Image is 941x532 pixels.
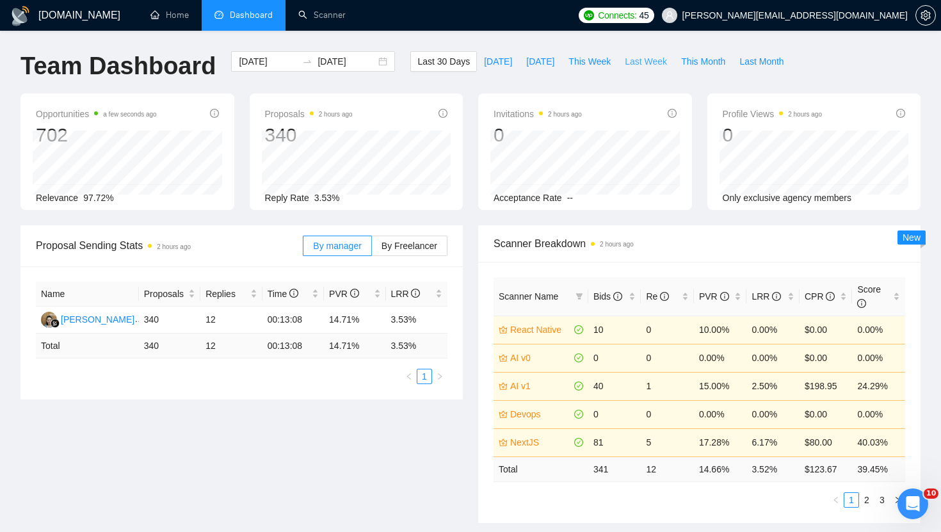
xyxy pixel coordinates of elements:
[746,428,800,456] td: 6.17%
[51,319,60,328] img: gigradar-bm.png
[903,232,921,243] span: New
[668,109,677,118] span: info-circle
[494,193,562,203] span: Acceptance Rate
[588,316,641,344] td: 10
[575,293,583,300] span: filter
[584,10,594,20] img: upwork-logo.png
[915,10,936,20] a: setting
[510,379,572,393] a: AI v1
[660,292,669,301] span: info-circle
[694,372,747,400] td: 15.00%
[681,54,725,69] span: This Month
[484,54,512,69] span: [DATE]
[510,435,572,449] a: NextJS
[800,456,853,481] td: $ 123.67
[477,51,519,72] button: [DATE]
[639,8,649,22] span: 45
[852,316,905,344] td: 0.00%
[298,10,346,20] a: searchScanner
[600,241,634,248] time: 2 hours ago
[746,316,800,344] td: 0.00%
[438,109,447,118] span: info-circle
[746,344,800,372] td: 0.00%
[800,344,853,372] td: $0.00
[588,400,641,428] td: 0
[302,56,312,67] span: swap-right
[828,492,844,508] li: Previous Page
[739,54,784,69] span: Last Month
[318,54,376,69] input: End date
[205,287,247,301] span: Replies
[772,292,781,301] span: info-circle
[302,56,312,67] span: to
[800,428,853,456] td: $80.00
[720,292,729,301] span: info-circle
[646,291,669,302] span: Re
[746,456,800,481] td: 3.52 %
[890,492,905,508] li: Next Page
[417,369,431,383] a: 1
[588,456,641,481] td: 341
[641,428,694,456] td: 5
[499,438,508,447] span: crown
[694,400,747,428] td: 0.00%
[499,291,558,302] span: Scanner Name
[265,193,309,203] span: Reply Rate
[265,106,353,122] span: Proposals
[915,5,936,26] button: setting
[573,287,586,306] span: filter
[567,193,573,203] span: --
[436,373,444,380] span: right
[150,10,189,20] a: homeHome
[641,316,694,344] td: 0
[405,373,413,380] span: left
[641,456,694,481] td: 12
[788,111,822,118] time: 2 hours ago
[230,10,273,20] span: Dashboard
[499,382,508,391] span: crown
[391,289,421,299] span: LRR
[432,369,447,384] button: right
[852,344,905,372] td: 0.00%
[494,106,582,122] span: Invitations
[924,488,938,499] span: 10
[723,193,852,203] span: Only exclusive agency members
[324,334,385,359] td: 14.71 %
[593,291,622,302] span: Bids
[874,492,890,508] li: 3
[382,241,437,251] span: By Freelancer
[588,344,641,372] td: 0
[723,123,823,147] div: 0
[239,54,297,69] input: Start date
[752,291,781,302] span: LRR
[262,334,324,359] td: 00:13:08
[510,351,572,365] a: AI v0
[732,51,791,72] button: Last Month
[411,289,420,298] span: info-circle
[319,111,353,118] time: 2 hours ago
[860,493,874,507] a: 2
[214,10,223,19] span: dashboard
[36,193,78,203] span: Relevance
[641,400,694,428] td: 0
[746,372,800,400] td: 2.50%
[386,334,448,359] td: 3.53 %
[494,236,905,252] span: Scanner Breakdown
[268,289,298,299] span: Time
[618,51,674,72] button: Last Week
[857,284,881,309] span: Score
[852,372,905,400] td: 24.29%
[857,299,866,308] span: info-circle
[613,292,622,301] span: info-circle
[674,51,732,72] button: This Month
[574,382,583,391] span: check-circle
[897,488,928,519] iframe: Intercom live chat
[694,428,747,456] td: 17.28%
[828,492,844,508] button: left
[499,410,508,419] span: crown
[83,193,113,203] span: 97.72%
[432,369,447,384] li: Next Page
[852,456,905,481] td: 39.45 %
[548,111,582,118] time: 2 hours ago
